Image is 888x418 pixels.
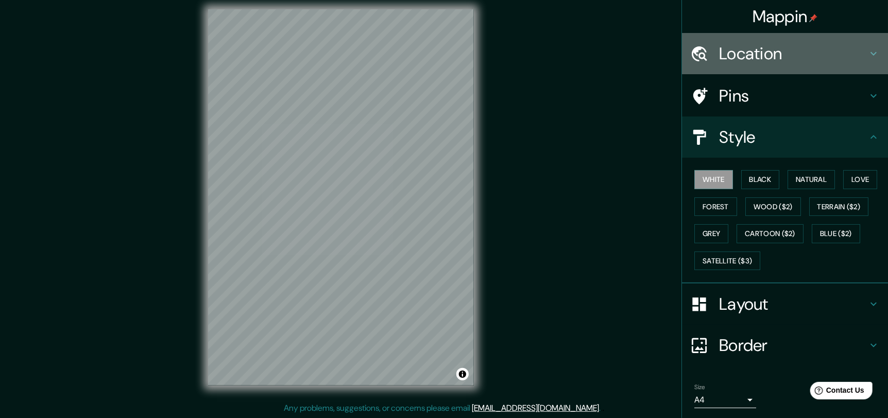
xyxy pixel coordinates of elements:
button: Blue ($2) [812,224,860,243]
button: Satellite ($3) [694,252,760,271]
iframe: Help widget launcher [796,378,877,407]
button: Love [843,170,877,189]
button: White [694,170,733,189]
button: Terrain ($2) [809,197,869,216]
button: Toggle attribution [456,368,469,380]
canvas: Map [208,9,474,386]
button: Natural [788,170,835,189]
h4: Style [719,127,867,147]
button: Wood ($2) [745,197,801,216]
h4: Location [719,43,867,64]
h4: Pins [719,86,867,106]
div: Pins [682,75,888,116]
div: Location [682,33,888,74]
p: Any problems, suggestions, or concerns please email . [284,402,601,414]
label: Size [694,383,705,392]
div: Layout [682,283,888,325]
h4: Mappin [753,6,818,27]
h4: Border [719,335,867,356]
button: Cartoon ($2) [737,224,804,243]
div: A4 [694,392,756,408]
button: Black [741,170,780,189]
img: pin-icon.png [809,14,817,22]
div: Border [682,325,888,366]
div: Style [682,116,888,158]
h4: Layout [719,294,867,314]
a: [EMAIL_ADDRESS][DOMAIN_NAME] [472,403,599,413]
button: Grey [694,224,728,243]
button: Forest [694,197,737,216]
div: . [602,402,604,414]
div: . [601,402,602,414]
